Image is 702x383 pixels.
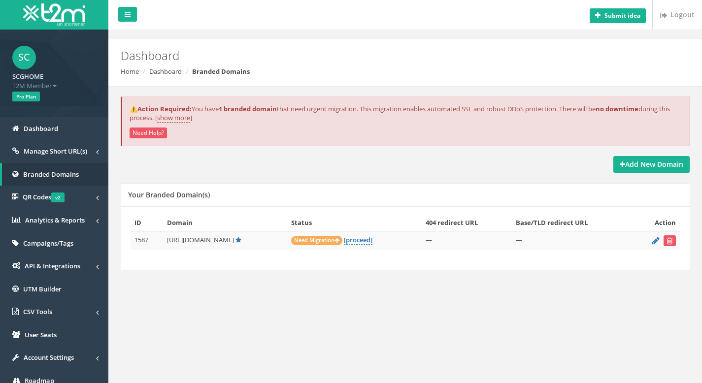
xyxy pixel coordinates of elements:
[235,235,241,244] a: Default
[130,104,682,123] p: You have that need urgent migration. This migration enables automated SSL and robust DDoS protect...
[604,11,640,20] b: Submit idea
[23,192,65,201] span: QR Codes
[613,156,690,173] a: Add New Domain
[512,231,632,251] td: —
[287,214,422,231] th: Status
[24,124,58,133] span: Dashboard
[131,231,163,251] td: 1587
[121,49,593,62] h2: Dashboard
[23,3,85,26] img: T2M
[344,235,372,245] a: [proceed]
[192,67,250,76] strong: Branded Domains
[25,261,80,270] span: API & Integrations
[24,353,74,362] span: Account Settings
[130,128,167,138] button: Need Help?
[167,235,234,244] span: [URL][DOMAIN_NAME]
[23,285,62,293] span: UTM Builder
[633,214,680,231] th: Action
[512,214,632,231] th: Base/TLD redirect URL
[131,214,163,231] th: ID
[12,81,96,91] span: T2M Member
[219,104,277,113] strong: 1 branded domain
[51,192,65,202] span: v2
[422,214,512,231] th: 404 redirect URL
[590,8,646,23] button: Submit idea
[422,231,512,251] td: —
[620,160,683,169] strong: Add New Domain
[23,307,52,316] span: CSV Tools
[596,104,638,113] strong: no downtime
[12,46,36,69] span: SC
[24,147,87,156] span: Manage Short URL(s)
[130,104,192,113] strong: ⚠️Action Required:
[25,216,85,224] span: Analytics & Reports
[12,92,40,101] span: Pro Plan
[12,72,43,81] strong: SCGHOME
[23,239,73,248] span: Campaigns/Tags
[157,113,190,123] a: show more
[25,330,57,339] span: User Seats
[12,69,96,90] a: SCGHOME T2M Member
[23,170,79,179] span: Branded Domains
[163,214,287,231] th: Domain
[149,67,182,76] a: Dashboard
[291,236,342,245] span: Need Migration
[128,191,210,198] h5: Your Branded Domain(s)
[121,67,139,76] a: Home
